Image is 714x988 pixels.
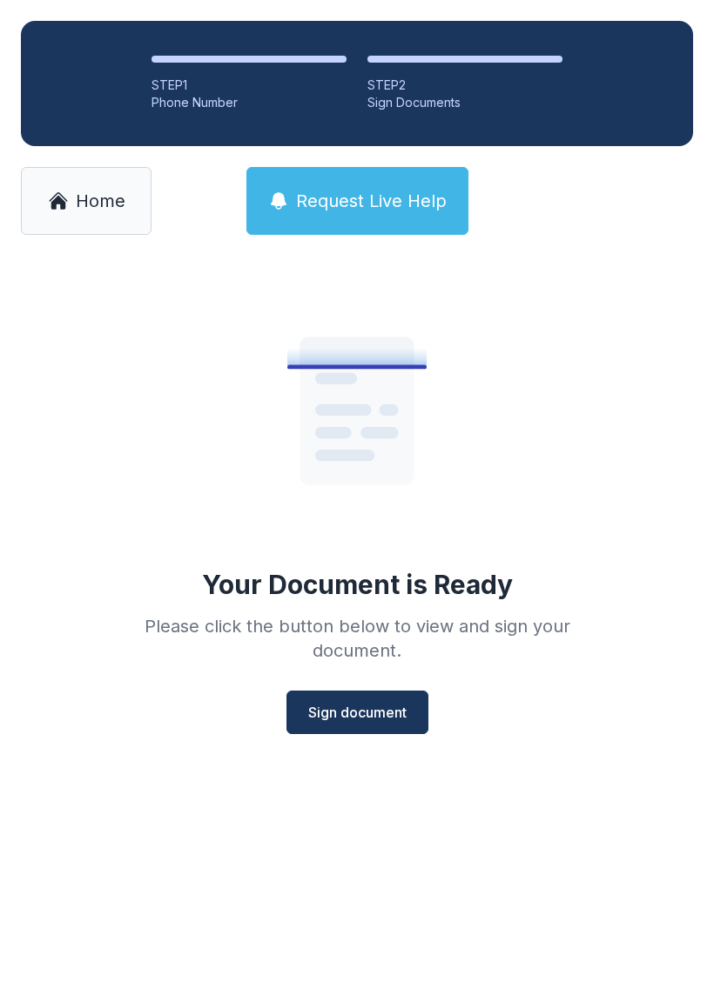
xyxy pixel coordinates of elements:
div: Your Document is Ready [202,569,513,600]
div: Sign Documents [367,94,562,111]
div: STEP 2 [367,77,562,94]
div: Please click the button below to view and sign your document. [106,614,608,663]
div: STEP 1 [152,77,347,94]
span: Home [76,189,125,213]
span: Request Live Help [296,189,447,213]
span: Sign document [308,702,407,723]
div: Phone Number [152,94,347,111]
